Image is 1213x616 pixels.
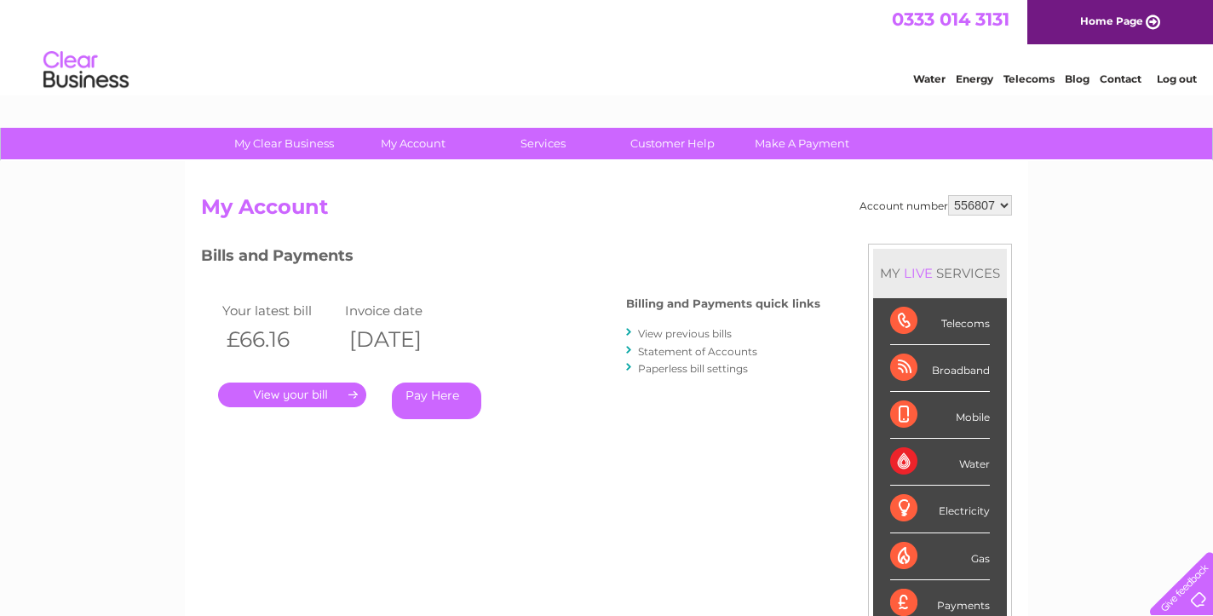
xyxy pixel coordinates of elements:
th: [DATE] [341,322,463,357]
div: Clear Business is a trading name of Verastar Limited (registered in [GEOGRAPHIC_DATA] No. 3667643... [205,9,1010,83]
div: Water [890,439,990,486]
a: . [218,383,366,407]
a: View previous bills [638,327,732,340]
div: LIVE [900,265,936,281]
div: Electricity [890,486,990,533]
img: logo.png [43,44,129,96]
a: My Account [343,128,484,159]
td: Your latest bill [218,299,341,322]
a: Services [473,128,613,159]
div: Broadband [890,345,990,392]
a: Blog [1065,72,1089,85]
a: Pay Here [392,383,481,419]
a: Log out [1157,72,1197,85]
div: Telecoms [890,298,990,345]
h2: My Account [201,195,1012,227]
h3: Bills and Payments [201,244,820,273]
th: £66.16 [218,322,341,357]
div: Gas [890,533,990,580]
td: Invoice date [341,299,463,322]
div: Mobile [890,392,990,439]
div: Account number [859,195,1012,216]
a: 0333 014 3131 [892,9,1009,30]
a: Make A Payment [732,128,872,159]
a: Energy [956,72,993,85]
a: Water [913,72,946,85]
div: MY SERVICES [873,249,1007,297]
a: Customer Help [602,128,743,159]
h4: Billing and Payments quick links [626,297,820,310]
a: Paperless bill settings [638,362,748,375]
a: Contact [1100,72,1141,85]
a: Statement of Accounts [638,345,757,358]
a: My Clear Business [214,128,354,159]
a: Telecoms [1003,72,1055,85]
